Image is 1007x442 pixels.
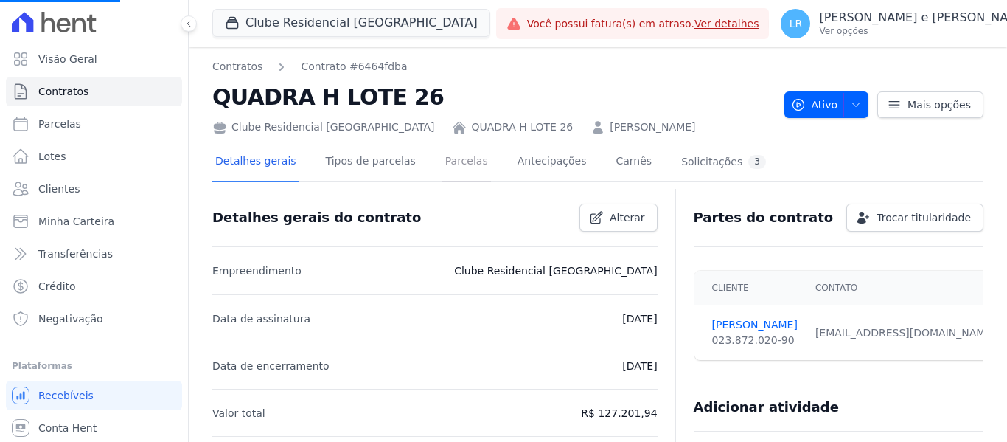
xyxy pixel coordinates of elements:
[610,210,645,225] span: Alterar
[38,182,80,196] span: Clientes
[791,91,838,118] span: Ativo
[212,120,434,135] div: Clube Residencial [GEOGRAPHIC_DATA]
[212,357,330,375] p: Data de encerramento
[712,317,798,333] a: [PERSON_NAME]
[6,44,182,74] a: Visão Geral
[38,149,66,164] span: Lotes
[212,143,299,182] a: Detalhes gerais
[877,210,971,225] span: Trocar titularidade
[815,325,996,341] div: [EMAIL_ADDRESS][DOMAIN_NAME]
[212,80,773,114] h2: QUADRA H LOTE 26
[790,18,803,29] span: LR
[678,143,769,182] a: Solicitações3
[212,209,421,227] h3: Detalhes gerais do contrato
[212,59,408,75] nav: Breadcrumb
[454,262,657,280] p: Clube Residencial [GEOGRAPHIC_DATA]
[323,143,419,182] a: Tipos de parcelas
[694,18,759,30] a: Ver detalhes
[12,357,176,375] div: Plataformas
[38,84,88,99] span: Contratos
[6,174,182,204] a: Clientes
[38,388,94,403] span: Recebíveis
[38,311,103,326] span: Negativação
[681,155,766,169] div: Solicitações
[694,209,834,227] h3: Partes do contrato
[6,109,182,139] a: Parcelas
[6,304,182,334] a: Negativação
[610,120,695,135] a: [PERSON_NAME]
[442,143,491,182] a: Parcelas
[212,9,490,37] button: Clube Residencial [GEOGRAPHIC_DATA]
[527,16,759,32] span: Você possui fatura(s) em atraso.
[38,246,113,261] span: Transferências
[784,91,869,118] button: Ativo
[515,143,590,182] a: Antecipações
[212,404,265,422] p: Valor total
[38,421,97,435] span: Conta Hent
[748,155,766,169] div: 3
[694,398,839,416] h3: Adicionar atividade
[6,207,182,236] a: Minha Carteira
[581,404,657,422] p: R$ 127.201,94
[212,59,773,75] nav: Breadcrumb
[212,262,302,280] p: Empreendimento
[694,271,806,305] th: Cliente
[6,77,182,106] a: Contratos
[579,204,658,232] a: Alterar
[6,239,182,269] a: Transferências
[846,204,983,232] a: Trocar titularidade
[38,214,114,229] span: Minha Carteira
[806,271,1005,305] th: Contato
[471,120,573,135] a: QUADRA H LOTE 26
[301,59,407,75] a: Contrato #6464fdba
[38,52,97,66] span: Visão Geral
[6,142,182,171] a: Lotes
[622,310,657,328] p: [DATE]
[38,117,81,131] span: Parcelas
[877,91,983,118] a: Mais opções
[6,272,182,301] a: Crédito
[622,357,657,375] p: [DATE]
[38,279,76,294] span: Crédito
[6,381,182,410] a: Recebíveis
[212,59,262,75] a: Contratos
[212,310,310,328] p: Data de assinatura
[907,97,971,112] span: Mais opções
[712,333,798,348] div: 023.872.020-90
[613,143,655,182] a: Carnês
